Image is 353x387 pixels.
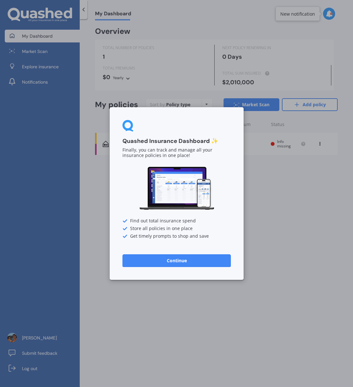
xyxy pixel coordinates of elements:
button: Continue [122,254,231,267]
div: Find out total insurance spend [122,219,231,224]
div: Get timely prompts to shop and save [122,234,231,239]
div: Store all policies in one place [122,226,231,231]
img: Dashboard [138,166,215,211]
p: Finally, you can track and manage all your insurance policies in one place! [122,148,231,159]
h3: Quashed Insurance Dashboard ✨ [122,138,231,145]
